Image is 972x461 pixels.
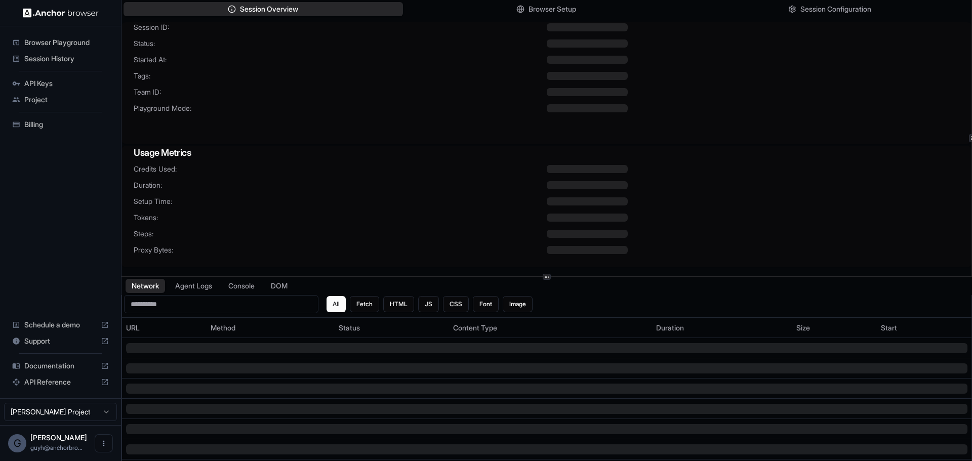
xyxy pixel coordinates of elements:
button: CSS [443,296,469,312]
span: Support [24,336,97,346]
span: Schedule a demo [24,320,97,330]
span: Session Configuration [800,4,871,14]
div: URL [126,323,202,333]
span: Status: [134,38,547,49]
div: Size [796,323,873,333]
span: API Reference [24,377,97,387]
span: Steps: [134,229,547,239]
div: Documentation [8,358,113,374]
div: Browser Playground [8,34,113,51]
span: Guy Hayou [30,433,87,442]
button: JS [418,296,439,312]
span: Team ID: [134,87,547,97]
button: Font [473,296,499,312]
button: Image [503,296,533,312]
button: Console [222,279,261,293]
div: Support [8,333,113,349]
span: Session Overview [240,4,298,14]
button: Open menu [95,434,113,452]
div: Schedule a demo [8,317,113,333]
span: Session History [24,54,109,64]
span: Browser Setup [529,4,576,14]
span: Started At: [134,55,547,65]
div: API Reference [8,374,113,390]
div: API Keys [8,75,113,92]
div: Status [339,323,445,333]
button: DOM [265,279,294,293]
button: Agent Logs [169,279,218,293]
button: Network [126,279,165,293]
div: Duration [656,323,788,333]
div: Project [8,92,113,108]
span: Playground Mode: [134,103,547,113]
button: All [327,296,346,312]
div: Method [211,323,331,333]
button: HTML [383,296,414,312]
span: Setup Time: [134,196,547,206]
span: Credits Used: [134,164,547,174]
div: Content Type [453,323,648,333]
span: Proxy Bytes: [134,245,547,255]
div: G [8,434,26,452]
img: Anchor Logo [23,8,99,18]
span: API Keys [24,78,109,89]
span: Browser Playground [24,37,109,48]
span: Project [24,95,109,105]
span: Documentation [24,361,97,371]
div: Start [881,323,967,333]
span: Tags: [134,71,547,81]
span: Session ID: [134,22,547,32]
span: Tokens: [134,213,547,223]
h3: Usage Metrics [134,146,959,160]
span: guyh@anchorbrowser.io [30,444,83,451]
div: Session History [8,51,113,67]
button: Fetch [350,296,379,312]
span: Duration: [134,180,547,190]
span: Billing [24,119,109,130]
div: Billing [8,116,113,133]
